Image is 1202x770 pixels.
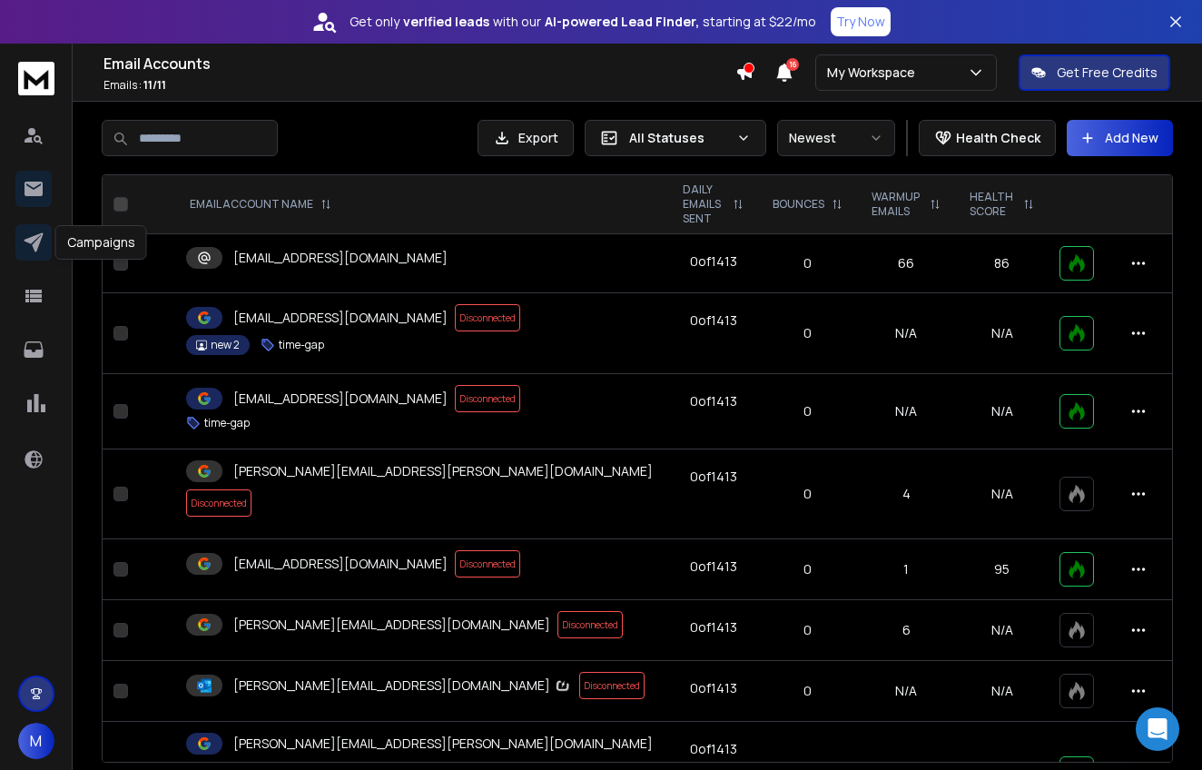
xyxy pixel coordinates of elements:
[478,120,574,156] button: Export
[18,723,54,759] button: M
[769,402,846,420] p: 0
[769,485,846,503] p: 0
[233,390,448,408] p: [EMAIL_ADDRESS][DOMAIN_NAME]
[690,392,737,410] div: 0 of 1413
[690,679,737,697] div: 0 of 1413
[956,129,1040,147] p: Health Check
[769,682,846,700] p: 0
[204,416,250,430] p: time-gap
[1019,54,1170,91] button: Get Free Credits
[545,13,699,31] strong: AI-powered Lead Finder,
[857,600,955,661] td: 6
[103,78,735,93] p: Emails :
[769,254,846,272] p: 0
[18,62,54,95] img: logo
[683,183,725,226] p: DAILY EMAILS SENT
[690,468,737,486] div: 0 of 1413
[350,13,816,31] p: Get only with our starting at $22/mo
[827,64,922,82] p: My Workspace
[857,374,955,449] td: N/A
[836,13,885,31] p: Try Now
[970,190,1016,219] p: HEALTH SCORE
[857,293,955,374] td: N/A
[919,120,1056,156] button: Health Check
[1057,64,1158,82] p: Get Free Credits
[233,676,572,696] p: [PERSON_NAME][EMAIL_ADDRESS][DOMAIN_NAME]
[233,735,653,753] p: [PERSON_NAME][EMAIL_ADDRESS][PERSON_NAME][DOMAIN_NAME]
[211,338,240,352] p: new 2
[769,560,846,578] p: 0
[1136,707,1179,751] div: Open Intercom Messenger
[690,740,737,758] div: 0 of 1413
[103,53,735,74] h1: Email Accounts
[629,129,729,147] p: All Statuses
[55,225,147,260] div: Campaigns
[403,13,489,31] strong: verified leads
[186,489,251,517] span: Disconnected
[690,618,737,637] div: 0 of 1413
[190,197,331,212] div: EMAIL ACCOUNT NAME
[769,621,846,639] p: 0
[966,402,1038,420] p: N/A
[233,462,653,480] p: [PERSON_NAME][EMAIL_ADDRESS][PERSON_NAME][DOMAIN_NAME]
[455,304,520,331] span: Disconnected
[554,676,572,696] img: Zapmail Logo
[690,311,737,330] div: 0 of 1413
[966,682,1038,700] p: N/A
[831,7,891,36] button: Try Now
[690,558,737,576] div: 0 of 1413
[769,324,846,342] p: 0
[690,252,737,271] div: 0 of 1413
[233,309,448,327] p: [EMAIL_ADDRESS][DOMAIN_NAME]
[143,77,166,93] span: 11 / 11
[955,234,1049,293] td: 86
[579,672,645,699] span: Disconnected
[966,324,1038,342] p: N/A
[786,58,799,71] span: 16
[455,385,520,412] span: Disconnected
[857,539,955,600] td: 1
[233,555,448,573] p: [EMAIL_ADDRESS][DOMAIN_NAME]
[279,338,324,352] p: time-gap
[955,539,1049,600] td: 95
[966,485,1038,503] p: N/A
[857,449,955,539] td: 4
[872,190,922,219] p: WARMUP EMAILS
[455,550,520,577] span: Disconnected
[773,197,824,212] p: BOUNCES
[857,234,955,293] td: 66
[233,249,448,267] p: [EMAIL_ADDRESS][DOMAIN_NAME]
[966,621,1038,639] p: N/A
[857,661,955,722] td: N/A
[557,611,623,638] span: Disconnected
[777,120,895,156] button: Newest
[233,616,550,634] p: [PERSON_NAME][EMAIL_ADDRESS][DOMAIN_NAME]
[1067,120,1173,156] button: Add New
